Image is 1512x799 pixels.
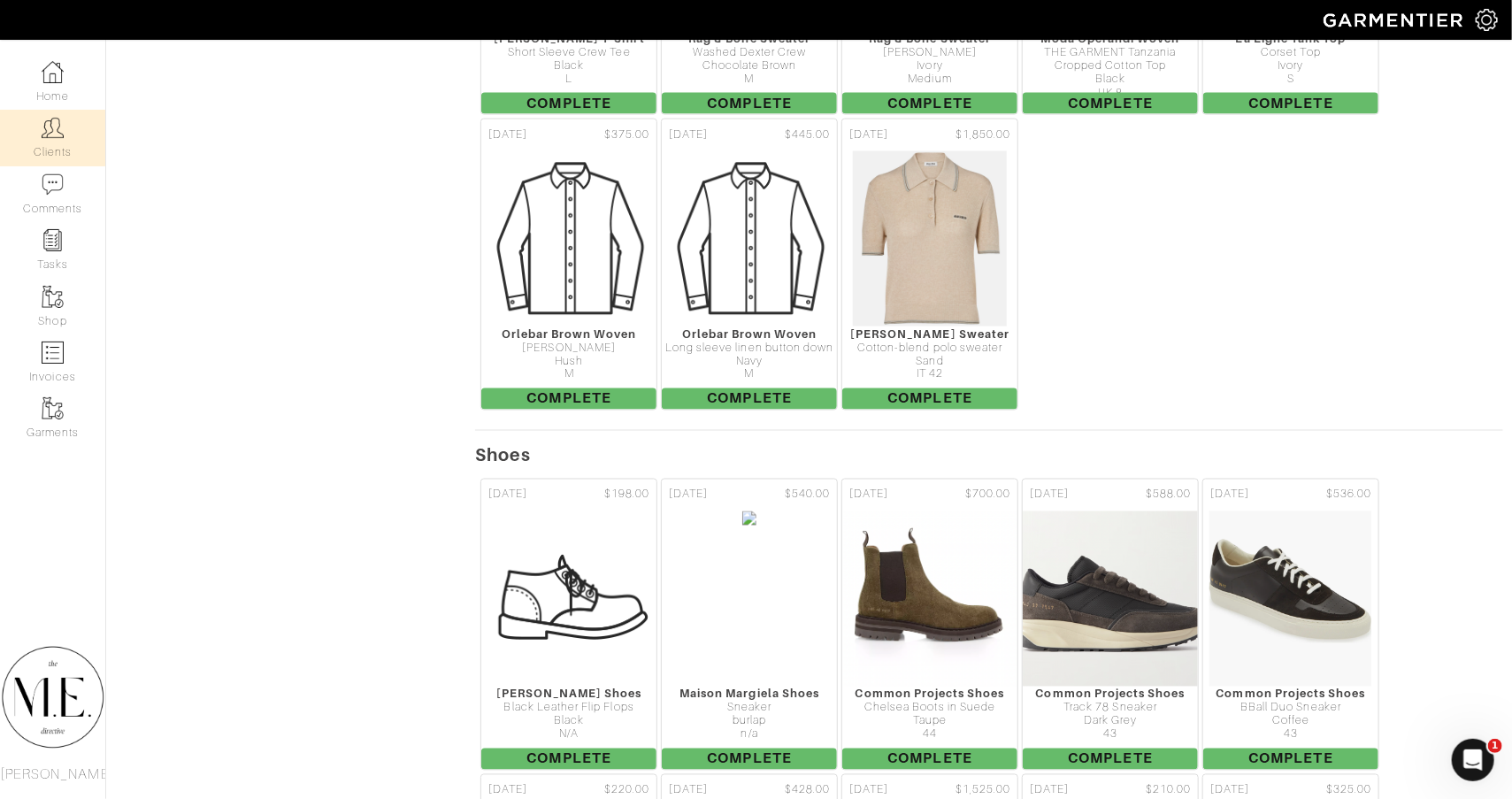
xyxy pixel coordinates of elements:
[662,327,837,341] div: Orlebar Brown Woven
[662,59,837,73] div: Chocolate Brown
[842,728,1017,741] div: 44
[669,782,708,799] span: [DATE]
[1023,715,1198,728] div: Dark Grey
[669,127,708,143] span: [DATE]
[1146,487,1191,503] span: $588.00
[741,511,757,688] img: zfEevP2CUFMQ1wQwU8tHvnw5
[659,117,840,412] a: [DATE] $445.00 Orlebar Brown Woven Long sleeve linen button down Navy M Complete
[842,59,1017,73] div: Ivory
[785,782,830,799] span: $428.00
[785,487,830,503] span: $540.00
[662,749,837,770] span: Complete
[1023,73,1198,86] div: Black
[849,487,888,503] span: [DATE]
[1203,93,1378,114] span: Complete
[42,342,64,364] img: orders-icon-0abe47150d42831381b5fb84f609e132dff9fe21cb692f30cb5eec754e2cba89.png
[1203,688,1378,701] div: Common Projects Shoes
[42,117,64,139] img: clients-icon-6bae9207a08558b7cb47a8932f037763ab4055f8c8b6bfacd5dc20c3e0201464.png
[662,368,837,381] div: M
[488,782,527,799] span: [DATE]
[662,728,837,741] div: n/a
[1030,487,1069,503] span: [DATE]
[1023,702,1198,715] div: Track 78 Sneaker
[481,702,656,715] div: Black Leather Flip Flops
[481,342,656,355] div: [PERSON_NAME]
[480,511,657,688] img: Mens_Shoes-73eba345c416ba0fb9142c17412f065e134881f92cef13c33a4858100581dd15.png
[481,46,656,59] div: Short Sleeve Crew Tee
[842,73,1017,86] div: Medium
[842,342,1017,355] div: Cotton-blend polo sweater
[662,342,837,355] div: Long sleeve linen button down
[1020,477,1201,772] a: [DATE] $588.00 Common Projects Shoes Track 78 Sneaker Dark Grey 43 Complete
[842,702,1017,715] div: Chelsea Boots in Suede
[842,93,1017,114] span: Complete
[1452,739,1494,781] iframe: Intercom live chat
[1023,93,1198,114] span: Complete
[956,782,1010,799] span: $1,525.00
[1023,688,1198,701] div: Common Projects Shoes
[662,93,837,114] span: Complete
[842,46,1017,59] div: [PERSON_NAME]
[481,749,656,770] span: Complete
[481,93,656,114] span: Complete
[842,749,1017,770] span: Complete
[842,688,1017,701] div: Common Projects Shoes
[1030,782,1069,799] span: [DATE]
[42,173,64,196] img: comment-icon-a0a6a9ef722e966f86d9cbdc48e553b5cf19dbc54f86b18d962a5391bc8f6eb6.png
[1023,728,1198,741] div: 43
[604,782,649,799] span: $220.00
[481,73,656,86] div: L
[843,511,1017,688] img: HAwAf5gY1fUujTYLsqNT5FEc
[481,715,656,728] div: Black
[1203,59,1378,73] div: Ivory
[1203,728,1378,741] div: 43
[842,388,1017,410] span: Complete
[840,117,1020,412] a: [DATE] $1,850.00 [PERSON_NAME] Sweater Cotton-blend polo sweater Sand IT 42 Complete
[481,728,656,741] div: N/A
[849,782,888,799] span: [DATE]
[1203,749,1378,770] span: Complete
[481,368,656,381] div: M
[1023,46,1198,73] div: THE GARMENT Tanzania Cropped Cotton Top
[662,715,837,728] div: burlap
[1203,46,1378,59] div: Corset Top
[1023,87,1198,100] div: UK 8
[475,445,1503,466] h5: Shoes
[483,150,655,327] img: Mens_Woven-3af304f0b202ec9cb0a26b9503a50981a6fda5c95ab5ec1cadae0dbe11e5085a.png
[1209,511,1373,688] img: XjknLduJmx7rP3mP1mjj7KTu
[1203,702,1378,715] div: BBall Duo Sneaker
[481,327,656,341] div: Orlebar Brown Woven
[1326,487,1371,503] span: $536.00
[488,487,527,503] span: [DATE]
[662,46,837,59] div: Washed Dexter Crew
[1488,739,1502,753] span: 1
[852,150,1008,327] img: 17s9yo5XFTqBcM4ETtEQWHyr
[664,150,835,327] img: Mens_Woven-3af304f0b202ec9cb0a26b9503a50981a6fda5c95ab5ec1cadae0dbe11e5085a.png
[481,388,656,410] span: Complete
[1203,73,1378,86] div: S
[42,286,64,308] img: garments-icon-b7da505a4dc4fd61783c78ac3ca0ef83fa9d6f193b1c9dc38574b1d14d53ca28.png
[965,487,1010,503] span: $700.00
[849,127,888,143] span: [DATE]
[785,127,830,143] span: $445.00
[659,477,840,772] a: [DATE] $540.00 Maison Margiela Shoes Sneaker burlap n/a Complete
[42,397,64,419] img: garments-icon-b7da505a4dc4fd61783c78ac3ca0ef83fa9d6f193b1c9dc38574b1d14d53ca28.png
[1476,9,1498,31] img: gear-icon-white-bd11855cb880d31180b6d7d6211b90ccbf57a29d726f0c71d8c61bd08dd39cc2.png
[662,73,837,86] div: M
[1326,782,1371,799] span: $325.00
[1201,477,1381,772] a: [DATE] $536.00 Common Projects Shoes BBall Duo Sneaker Coffee 43 Complete
[481,355,656,368] div: Hush
[662,702,837,715] div: Sneaker
[1210,782,1249,799] span: [DATE]
[481,59,656,73] div: Black
[1146,782,1191,799] span: $210.00
[1210,487,1249,503] span: [DATE]
[842,327,1017,341] div: [PERSON_NAME] Sweater
[42,229,64,251] img: reminder-icon-8004d30b9f0a5d33ae49ab947aed9ed385cf756f9e5892f1edd6e32f2345188e.png
[479,477,659,772] a: [DATE] $198.00 [PERSON_NAME] Shoes Black Leather Flip Flops Black N/A Complete
[662,688,837,701] div: Maison Margiela Shoes
[842,368,1017,381] div: IT 42
[42,61,64,83] img: dashboard-icon-dbcd8f5a0b271acd01030246c82b418ddd0df26cd7fceb0bd07c9910d44c42f6.png
[481,688,656,701] div: [PERSON_NAME] Shoes
[842,355,1017,368] div: Sand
